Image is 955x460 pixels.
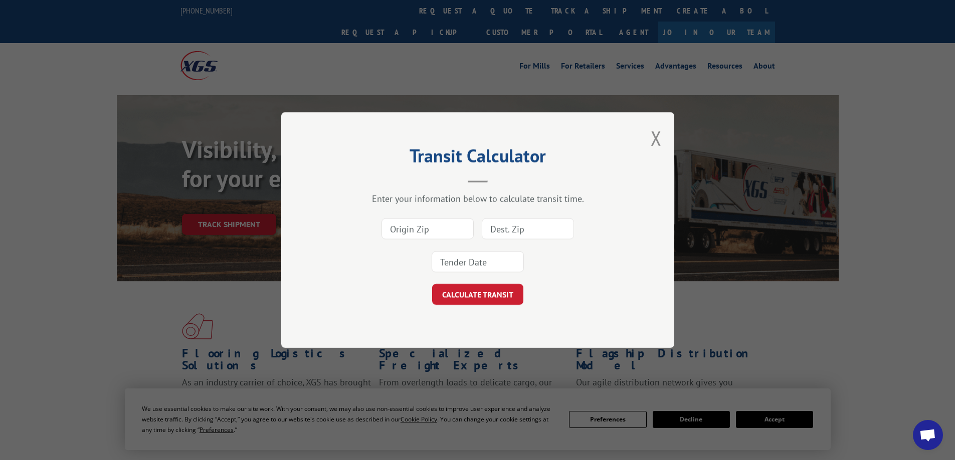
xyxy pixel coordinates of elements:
[331,149,624,168] h2: Transit Calculator
[482,218,574,239] input: Dest. Zip
[432,284,523,305] button: CALCULATE TRANSIT
[432,251,524,272] input: Tender Date
[913,420,943,450] div: Open chat
[331,193,624,204] div: Enter your information below to calculate transit time.
[651,125,662,151] button: Close modal
[381,218,474,239] input: Origin Zip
